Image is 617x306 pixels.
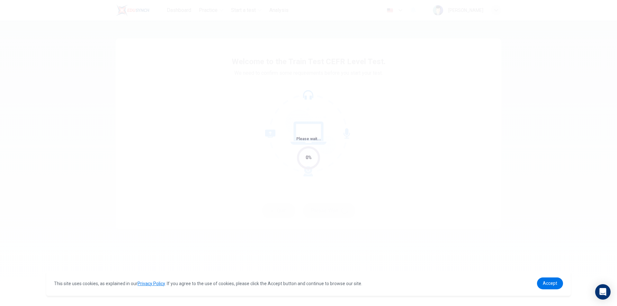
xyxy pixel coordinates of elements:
[306,154,312,161] div: 0%
[46,271,571,296] div: cookieconsent
[537,277,563,289] a: dismiss cookie message
[543,281,557,286] span: Accept
[595,284,611,300] div: Open Intercom Messenger
[138,281,165,286] a: Privacy Policy
[54,281,362,286] span: This site uses cookies, as explained in our . If you agree to the use of cookies, please click th...
[296,137,321,141] span: Please wait...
